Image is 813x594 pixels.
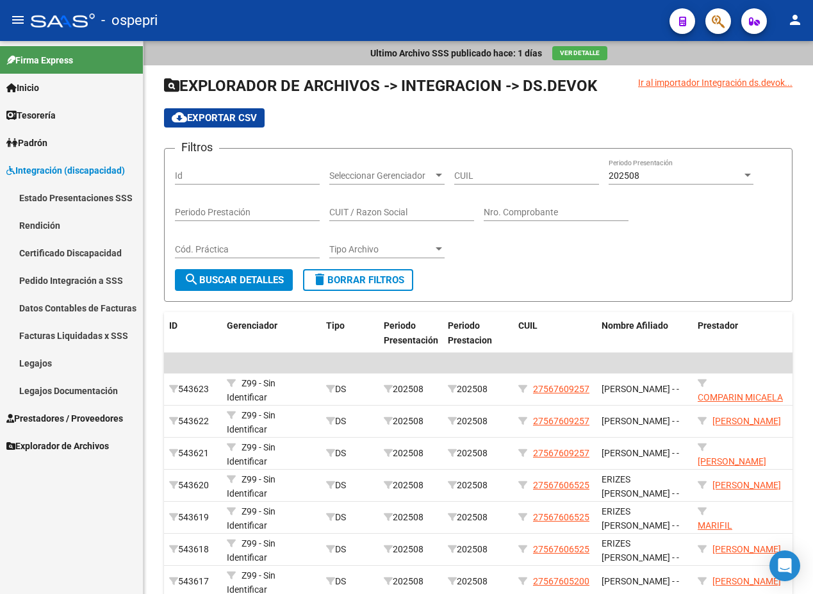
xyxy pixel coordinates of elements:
[384,478,438,493] div: 202508
[602,416,679,426] span: [PERSON_NAME] - -
[384,510,438,525] div: 202508
[326,382,374,397] div: DS
[6,411,123,425] span: Prestadores / Proveedores
[384,320,438,345] span: Periodo Presentación
[370,46,542,60] p: Ultimo Archivo SSS publicado hace: 1 días
[693,312,801,354] datatable-header-cell: Prestador
[227,474,275,499] span: Z99 - Sin Identificar
[6,136,47,150] span: Padrón
[552,46,607,60] button: Ver Detalle
[10,12,26,28] mat-icon: menu
[184,272,199,287] mat-icon: search
[175,138,219,156] h3: Filtros
[329,170,433,181] span: Seleccionar Gerenciador
[101,6,158,35] span: - ospepri
[164,108,265,128] button: Exportar CSV
[533,512,589,522] span: 27567606525
[326,414,374,429] div: DS
[533,576,589,586] span: 27567605200
[513,312,596,354] datatable-header-cell: CUIL
[787,12,803,28] mat-icon: person
[533,384,589,394] span: 27567609257
[172,112,257,124] span: Exportar CSV
[448,542,508,557] div: 202508
[164,312,222,354] datatable-header-cell: ID
[384,446,438,461] div: 202508
[448,446,508,461] div: 202508
[164,77,597,95] span: EXPLORADOR DE ARCHIVOS -> INTEGRACION -> DS.DEVOK
[169,542,217,557] div: 543618
[533,480,589,490] span: 27567606525
[602,448,679,458] span: [PERSON_NAME] - -
[169,478,217,493] div: 543620
[172,110,187,125] mat-icon: cloud_download
[227,538,275,563] span: Z99 - Sin Identificar
[384,574,438,589] div: 202508
[184,274,284,286] span: Buscar Detalles
[326,446,374,461] div: DS
[533,448,589,458] span: 27567609257
[6,81,39,95] span: Inicio
[448,320,492,345] span: Periodo Prestacion
[602,320,668,331] span: Nombre Afiliado
[326,320,345,331] span: Tipo
[712,416,781,426] span: [PERSON_NAME]
[6,108,56,122] span: Tesorería
[227,506,275,531] span: Z99 - Sin Identificar
[448,478,508,493] div: 202508
[6,163,125,177] span: Integración (discapacidad)
[443,312,513,354] datatable-header-cell: Periodo Prestacion
[222,312,321,354] datatable-header-cell: Gerenciador
[6,53,73,67] span: Firma Express
[326,542,374,557] div: DS
[609,170,639,181] span: 202508
[533,544,589,554] span: 27567606525
[227,410,275,435] span: Z99 - Sin Identificar
[169,320,177,331] span: ID
[169,574,217,589] div: 543617
[169,382,217,397] div: 543623
[227,320,277,331] span: Gerenciador
[169,414,217,429] div: 543622
[602,384,679,394] span: [PERSON_NAME] - -
[169,446,217,461] div: 543621
[698,520,766,545] span: MARIFIL [PERSON_NAME]
[712,480,781,490] span: [PERSON_NAME]
[560,49,600,56] span: Ver Detalle
[448,382,508,397] div: 202508
[602,576,679,586] span: [PERSON_NAME] - -
[698,456,766,481] span: [PERSON_NAME] [PERSON_NAME]
[384,382,438,397] div: 202508
[602,538,679,563] span: ERIZES [PERSON_NAME] - -
[312,274,404,286] span: Borrar Filtros
[518,320,538,331] span: CUIL
[326,510,374,525] div: DS
[769,550,800,581] div: Open Intercom Messenger
[596,312,693,354] datatable-header-cell: Nombre Afiliado
[712,576,781,586] span: [PERSON_NAME]
[6,439,109,453] span: Explorador de Archivos
[384,542,438,557] div: 202508
[321,312,379,354] datatable-header-cell: Tipo
[602,506,679,531] span: ERIZES [PERSON_NAME] - -
[638,76,792,90] div: Ir al importador Integración ds.devok...
[326,574,374,589] div: DS
[384,414,438,429] div: 202508
[303,269,413,291] button: Borrar Filtros
[379,312,443,354] datatable-header-cell: Periodo Presentación
[448,414,508,429] div: 202508
[698,392,783,402] span: COMPARIN MICAELA
[227,378,275,403] span: Z99 - Sin Identificar
[602,474,679,499] span: ERIZES [PERSON_NAME] - -
[698,320,738,331] span: Prestador
[533,416,589,426] span: 27567609257
[448,510,508,525] div: 202508
[712,544,781,554] span: [PERSON_NAME]
[312,272,327,287] mat-icon: delete
[169,510,217,525] div: 543619
[227,442,275,467] span: Z99 - Sin Identificar
[326,478,374,493] div: DS
[175,269,293,291] button: Buscar Detalles
[448,574,508,589] div: 202508
[329,244,433,255] span: Tipo Archivo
